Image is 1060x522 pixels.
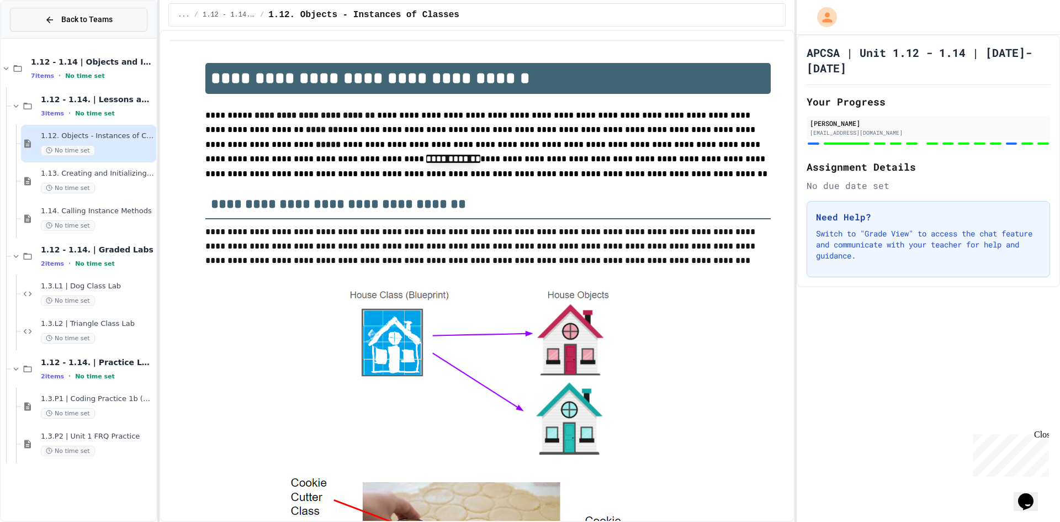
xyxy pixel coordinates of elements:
[203,10,256,19] span: 1.12 - 1.14. | Lessons and Notes
[68,372,71,381] span: •
[816,228,1041,261] p: Switch to "Grade View" to access the chat feature and communicate with your teacher for help and ...
[59,71,61,80] span: •
[194,10,198,19] span: /
[41,446,95,456] span: No time set
[41,333,95,344] span: No time set
[68,259,71,268] span: •
[4,4,76,70] div: Chat with us now!Close
[41,357,154,367] span: 1.12 - 1.14. | Practice Labs
[816,210,1041,224] h3: Need Help?
[810,129,1047,137] div: [EMAIL_ADDRESS][DOMAIN_NAME]
[968,430,1049,477] iframe: chat widget
[41,432,154,441] span: 1.3.P2 | Unit 1 FRQ Practice
[41,373,64,380] span: 2 items
[41,169,154,178] span: 1.13. Creating and Initializing Objects: Constructors
[807,179,1050,192] div: No due date set
[41,145,95,156] span: No time set
[41,296,95,306] span: No time set
[41,131,154,141] span: 1.12. Objects - Instances of Classes
[61,14,113,25] span: Back to Teams
[178,10,190,19] span: ...
[68,109,71,118] span: •
[75,260,115,267] span: No time set
[75,373,115,380] span: No time set
[807,159,1050,175] h2: Assignment Details
[41,207,154,216] span: 1.14. Calling Instance Methods
[10,8,147,31] button: Back to Teams
[75,110,115,117] span: No time set
[805,4,840,30] div: My Account
[807,45,1050,76] h1: APCSA | Unit 1.12 - 1.14 | [DATE]-[DATE]
[41,94,154,104] span: 1.12 - 1.14. | Lessons and Notes
[41,394,154,404] span: 1.3.P1 | Coding Practice 1b (1.7-1.15)
[260,10,264,19] span: /
[41,220,95,231] span: No time set
[807,94,1050,109] h2: Your Progress
[41,110,64,117] span: 3 items
[65,72,105,80] span: No time set
[41,260,64,267] span: 2 items
[31,57,154,67] span: 1.12 - 1.14 | Objects and Instances of Classes
[31,72,54,80] span: 7 items
[41,319,154,329] span: 1.3.L2 | Triangle Class Lab
[268,8,459,22] span: 1.12. Objects - Instances of Classes
[810,118,1047,128] div: [PERSON_NAME]
[41,282,154,291] span: 1.3.L1 | Dog Class Lab
[1014,478,1049,511] iframe: chat widget
[41,245,154,255] span: 1.12 - 1.14. | Graded Labs
[41,408,95,419] span: No time set
[41,183,95,193] span: No time set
